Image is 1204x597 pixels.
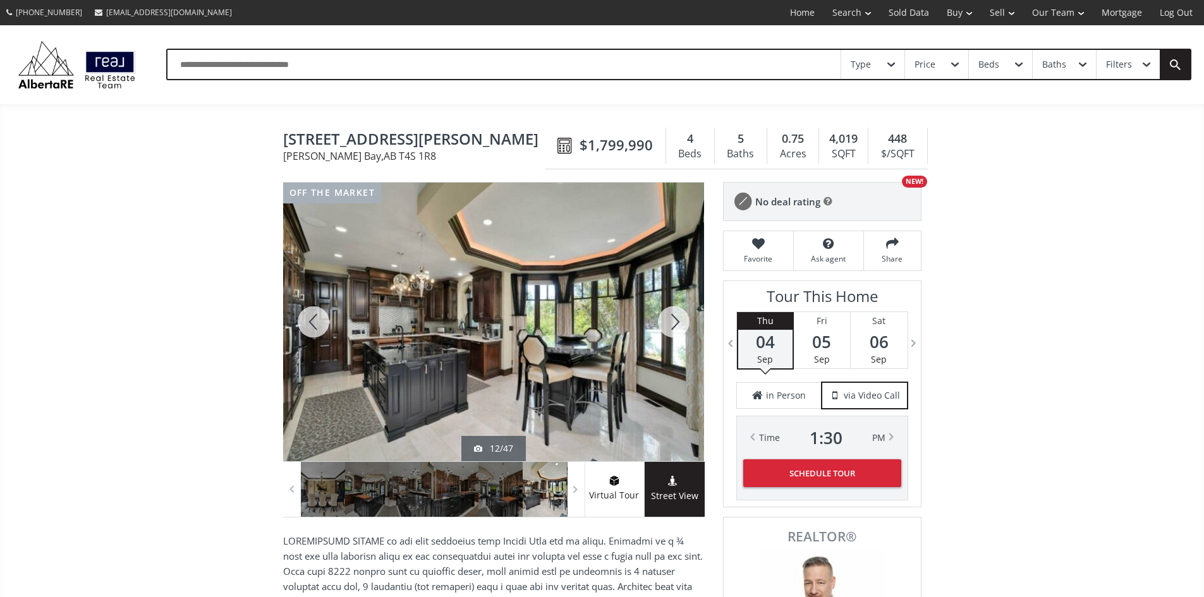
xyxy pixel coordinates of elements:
[800,253,857,264] span: Ask agent
[851,60,871,69] div: Type
[1042,60,1066,69] div: Baths
[875,131,920,147] div: 448
[1106,60,1132,69] div: Filters
[88,1,238,24] a: [EMAIL_ADDRESS][DOMAIN_NAME]
[580,135,653,155] span: $1,799,990
[283,183,704,461] div: 299 Jarvis Glenn Court Jarvis Bay, AB T4S 1R8 - Photo 12 of 47
[755,195,820,208] span: No deal rating
[730,189,755,214] img: rating icon
[870,253,915,264] span: Share
[766,389,806,402] span: in Person
[871,353,887,365] span: Sep
[829,131,858,147] span: 4,019
[851,312,908,330] div: Sat
[474,442,513,455] div: 12/47
[585,488,644,503] span: Virtual Tour
[774,145,812,164] div: Acres
[774,131,812,147] div: 0.75
[794,333,850,351] span: 05
[810,429,842,447] span: 1 : 30
[738,333,793,351] span: 04
[585,462,645,517] a: virtual tour iconVirtual Tour
[844,389,900,402] span: via Video Call
[721,131,760,147] div: 5
[902,176,927,188] div: NEW!
[759,429,885,447] div: Time PM
[978,60,999,69] div: Beds
[875,145,920,164] div: $/SQFT
[721,145,760,164] div: Baths
[608,476,621,486] img: virtual tour icon
[16,7,82,18] span: [PHONE_NUMBER]
[283,183,382,203] div: off the market
[757,353,773,365] span: Sep
[738,312,793,330] div: Thu
[736,287,908,311] h3: Tour This Home
[13,38,141,92] img: Logo
[825,145,861,164] div: SQFT
[672,145,708,164] div: Beds
[283,151,551,161] span: [PERSON_NAME] Bay , AB T4S 1R8
[738,530,907,543] span: REALTOR®
[283,131,551,150] span: 299 Jarvis Glenn Court
[743,459,901,487] button: Schedule Tour
[645,489,705,504] span: Street View
[851,333,908,351] span: 06
[106,7,232,18] span: [EMAIL_ADDRESS][DOMAIN_NAME]
[794,312,850,330] div: Fri
[672,131,708,147] div: 4
[814,353,830,365] span: Sep
[915,60,935,69] div: Price
[730,253,787,264] span: Favorite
